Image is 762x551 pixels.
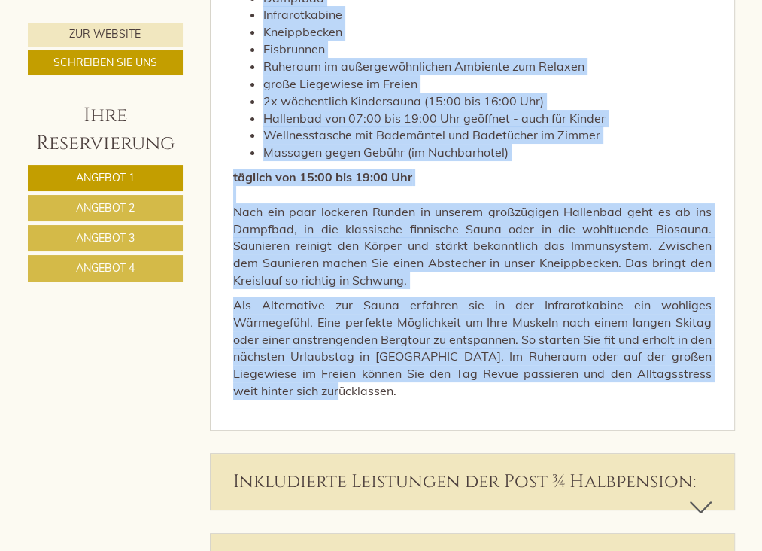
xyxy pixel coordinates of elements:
[263,41,712,58] li: Eisbrunnen
[263,144,712,161] li: Massagen gegen Gebühr (im Nachbarhotel)
[263,126,712,144] li: Wellnesstasche mit Bademäntel und Badetücher im Zimmer
[263,58,712,75] li: Ruheraum im außergewöhnlichen Ambiente zum Relaxen
[28,23,183,47] a: Zur Website
[233,297,712,400] p: Als Alternative zur Sauna erfahren sie in der Infrarotkabine ein wohliges Wärmegefühl. Eine perfe...
[28,102,183,157] div: Ihre Reservierung
[76,231,135,245] span: Angebot 3
[263,75,712,93] li: große Liegewiese im Freien
[263,110,712,127] li: Hallenbad von 07:00 bis 19:00 Uhr geöffnet - auch für Kinder
[211,454,734,510] div: Inkludierte Leistungen der Post ¾ Halbpension:
[263,6,712,23] li: Infrarotkabine
[28,50,183,75] a: Schreiben Sie uns
[76,171,135,184] span: Angebot 1
[263,23,712,41] li: Kneippbecken
[233,169,712,289] p: Nach ein paar lockeren Runden in unserem großzügigen Hallenbad geht es ab ins Dampfbad, in die kl...
[76,201,135,215] span: Angebot 2
[233,169,412,184] strong: täglich von 15:00 bis 19:00 Uhr
[263,93,712,110] li: 2x wöchentlich Kindersauna (15:00 bis 16:00 Uhr)
[76,261,135,275] span: Angebot 4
